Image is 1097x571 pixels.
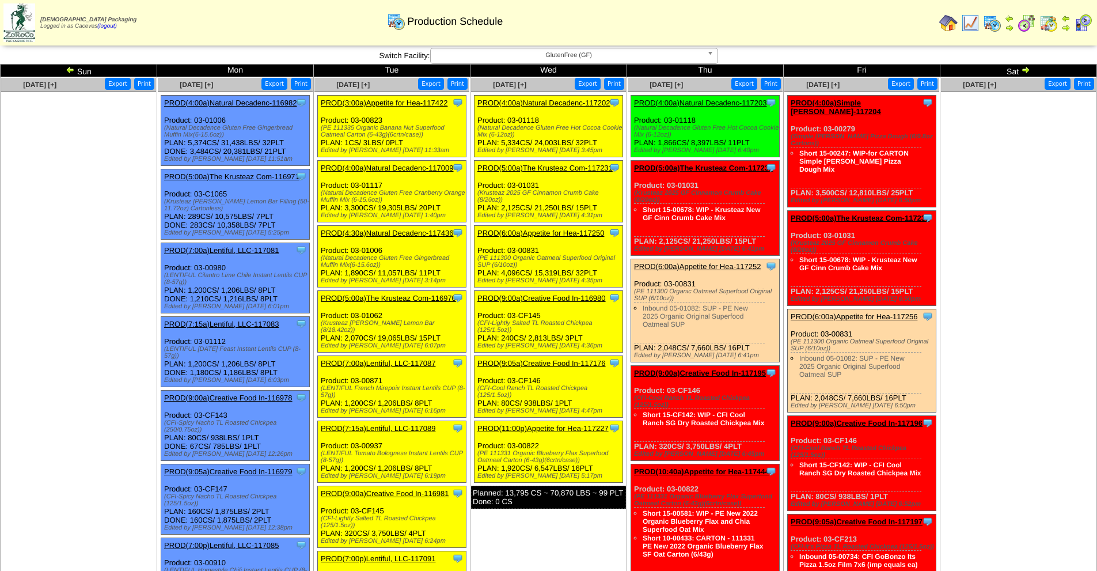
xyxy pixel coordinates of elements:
[452,292,464,304] img: Tooltip
[922,97,933,108] img: Tooltip
[105,78,131,90] button: Export
[452,227,464,239] img: Tooltip
[477,99,610,107] a: PROD(4:00a)Natural Decadenc-117202
[791,240,936,254] div: (Krusteaz 2025 GF Cinnamon Crumb Cake (8/20oz))
[321,472,466,479] div: Edited by [PERSON_NAME] [DATE] 6:19pm
[627,65,784,77] td: Thu
[939,14,958,32] img: home.gif
[643,304,748,328] a: Inbound 05-01082: SUP - PE New 2025 Organic Original Superfood Oatmeal SUP
[791,501,936,508] div: Edited by [PERSON_NAME] [DATE] 6:52pm
[295,171,307,182] img: Tooltip
[180,81,213,89] span: [DATE] [+]
[477,385,622,399] div: (CFI-Cool Ranch TL Roasted Chickpea (125/1.5oz))
[791,402,936,409] div: Edited by [PERSON_NAME] [DATE] 6:50pm
[791,445,936,459] div: (CFI-Cool Ranch TL Roasted Chickpea (125/1.5oz))
[788,211,936,306] div: Product: 03-01031 PLAN: 2,125CS / 21,250LBS / 15PLT
[318,96,466,157] div: Product: 03-00823 PLAN: 1CS / 3LBS / 0PLT
[1005,23,1014,32] img: arrowright.gif
[295,392,307,403] img: Tooltip
[321,212,466,219] div: Edited by [PERSON_NAME] [DATE] 1:40pm
[963,81,996,89] a: [DATE] [+]
[321,342,466,349] div: Edited by [PERSON_NAME] [DATE] 6:07pm
[164,272,309,286] div: (LENTIFUL Cilantro Lime Chile Instant Lentils CUP (8-57g))
[336,81,370,89] span: [DATE] [+]
[888,78,914,90] button: Export
[321,190,466,203] div: (Natural Decadence Gluten Free Cranberry Orange Muffin Mix (6-15.6oz))
[164,172,299,181] a: PROD(5:00a)The Krusteaz Com-116971
[650,81,683,89] a: [DATE] [+]
[799,461,921,477] a: Short 15-CF142: WIP - CFI Cool Ranch SG Dry Roasted Chickpea Mix
[1018,14,1036,32] img: calendarblend.gif
[435,48,703,62] span: GlutenFree (GF)
[1061,14,1071,23] img: arrowleft.gif
[922,417,933,429] img: Tooltip
[164,493,309,507] div: (CFI-Spicy Nacho TL Roasted Chickpea (125/1.5oz))
[1005,14,1014,23] img: arrowleft.gif
[318,421,466,483] div: Product: 03-00937 PLAN: 1,200CS / 1,206LBS / 8PLT
[791,312,917,321] a: PROD(6:00a)Appetite for Hea-117256
[475,291,623,353] div: Product: 03-CF145 PLAN: 240CS / 2,813LBS / 3PLT
[634,352,779,359] div: Edited by [PERSON_NAME] [DATE] 6:41pm
[164,99,297,107] a: PROD(4:00a)Natural Decadenc-116982
[799,354,905,379] a: Inbound 05-01082: SUP - PE New 2025 Organic Original Superfood Oatmeal SUP
[761,78,781,90] button: Print
[452,357,464,369] img: Tooltip
[477,450,622,464] div: (PE 111331 Organic Blueberry Flax Superfood Oatmeal Carton (6-43g)(6crtn/case))
[1,65,157,77] td: Sun
[452,487,464,499] img: Tooltip
[452,553,464,564] img: Tooltip
[134,78,154,90] button: Print
[452,97,464,108] img: Tooltip
[631,96,780,157] div: Product: 03-01118 PLAN: 1,866CS / 8,397LBS / 11PLT
[634,190,779,203] div: (Krusteaz 2025 GF Cinnamon Crumb Cake (8/20oz))
[922,212,933,224] img: Tooltip
[318,356,466,418] div: Product: 03-00871 PLAN: 1,200CS / 1,206LBS / 8PLT
[940,65,1097,77] td: Sat
[321,489,449,498] a: PROD(9:00a)Creative Food In-116981
[634,467,769,476] a: PROD(10:40a)Appetite for Hea-117444
[477,472,622,479] div: Edited by [PERSON_NAME] [DATE] 5:17pm
[318,226,466,288] div: Product: 03-01006 PLAN: 1,890CS / 11,057LBS / 11PLT
[318,161,466,222] div: Product: 03-01117 PLAN: 3,300CS / 19,305LBS / 20PLT
[164,377,309,384] div: Edited by [PERSON_NAME] [DATE] 6:03pm
[791,338,936,352] div: (PE 111300 Organic Oatmeal Superfood Original SUP (6/10oz))
[643,411,764,427] a: Short 15-CF142: WIP - CFI Cool Ranch SG Dry Roasted Chickpea Mix
[475,226,623,288] div: Product: 03-00831 PLAN: 4,096CS / 15,319LBS / 32PLT
[634,124,779,138] div: (Natural Decadence Gluten Free Hot Cocoa Cookie Mix (6-12oz))
[321,229,454,237] a: PROD(4:30a)Natural Decadenc-117436
[477,255,622,269] div: (PE 111300 Organic Oatmeal Superfood Original SUP (6/10oz))
[321,124,466,138] div: (PE 111335 Organic Banana Nut Superfood Oatmeal Carton (6-43g)(6crtn/case))
[575,78,601,90] button: Export
[477,407,622,414] div: Edited by [PERSON_NAME] [DATE] 4:47pm
[609,97,620,108] img: Tooltip
[470,65,627,77] td: Wed
[631,366,780,461] div: Product: 03-CF146 PLAN: 320CS / 3,750LBS / 4PLT
[634,245,779,252] div: Edited by [PERSON_NAME] [DATE] 6:41pm
[318,486,466,548] div: Product: 03-CF145 PLAN: 320CS / 3,750LBS / 4PLT
[799,553,917,569] a: Inbound 05-00734: CFI GoBonzo Its Pizza 1.5oz Film 7x6 (imp equals ea)
[471,486,626,509] div: Planned: 13,795 CS ~ 70,870 LBS ~ 99 PLT Done: 0 CS
[477,147,622,154] div: Edited by [PERSON_NAME] [DATE] 3:45pm
[164,394,293,402] a: PROD(9:00a)Creative Food In-116978
[161,464,310,535] div: Product: 03-CF147 PLAN: 160CS / 1,875LBS / 2PLT DONE: 160CS / 1,875LBS / 2PLT
[1045,78,1071,90] button: Export
[788,309,936,413] div: Product: 03-00831 PLAN: 2,048CS / 7,660LBS / 16PLT
[321,294,456,302] a: PROD(5:00a)The Krusteaz Com-116970
[418,78,444,90] button: Export
[66,65,75,74] img: arrowleft.gif
[477,277,622,284] div: Edited by [PERSON_NAME] [DATE] 4:35pm
[161,317,310,387] div: Product: 03-01112 PLAN: 1,200CS / 1,206LBS / 8PLT DONE: 1,180CS / 1,186LBS / 8PLT
[452,422,464,434] img: Tooltip
[643,534,763,558] a: Short 10-00433: CARTON - 111331 PE New 2022 Organic Blueberry Flax SF Oat Carton (6/43g)
[164,156,309,162] div: Edited by [PERSON_NAME] [DATE] 11:51am
[477,320,622,334] div: (CFI-Lightly Salted TL Roasted Chickpea (125/1.5oz))
[634,99,767,107] a: PROD(4:00a)Natural Decadenc-117203
[321,407,466,414] div: Edited by [PERSON_NAME] [DATE] 6:16pm
[161,391,310,461] div: Product: 03-CF143 PLAN: 80CS / 938LBS / 1PLT DONE: 67CS / 785LBS / 1PLT
[321,277,466,284] div: Edited by [PERSON_NAME] [DATE] 3:14pm
[806,81,840,89] span: [DATE] [+]
[407,16,503,28] span: Production Schedule
[493,81,526,89] a: [DATE] [+]
[961,14,980,32] img: line_graph.gif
